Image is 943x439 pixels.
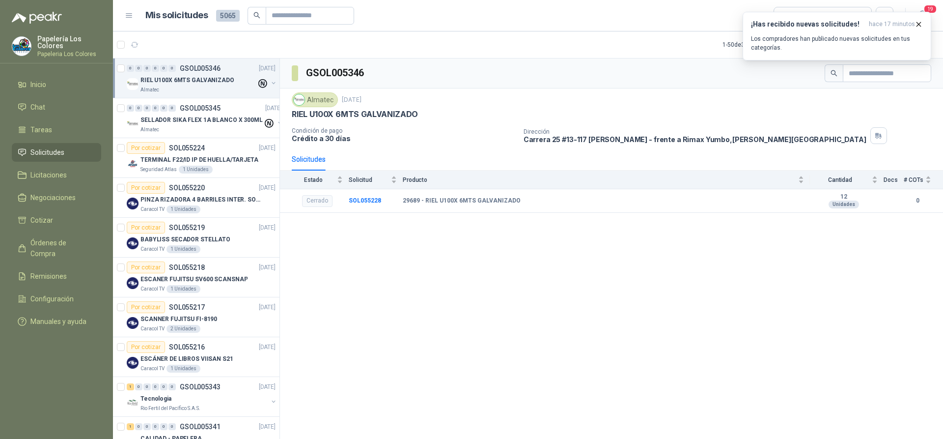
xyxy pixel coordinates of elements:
[743,12,931,60] button: ¡Has recibido nuevas solicitudes!hace 17 minutos Los compradores han publicado nuevas solicitudes...
[135,65,142,72] div: 0
[12,188,101,207] a: Negociaciones
[30,192,76,203] span: Negociaciones
[216,10,240,22] span: 5065
[140,245,165,253] p: Caracol TV
[169,145,205,151] p: SOL055224
[292,176,335,183] span: Estado
[127,383,134,390] div: 1
[168,423,176,430] div: 0
[12,75,101,94] a: Inicio
[30,147,64,158] span: Solicitudes
[12,290,101,308] a: Configuración
[904,196,931,205] b: 0
[294,94,305,105] img: Company Logo
[179,166,213,174] div: 1 Unidades
[140,195,263,205] p: PINZA RIZADORA 4 BARRILES INTER. SOL-GEL BABYLISS SECADOR STELLATO
[524,135,866,144] p: Carrera 25 #13-117 [PERSON_NAME] - frente a Rimax Yumbo , [PERSON_NAME][GEOGRAPHIC_DATA]
[259,144,276,153] p: [DATE]
[135,105,142,112] div: 0
[113,337,279,377] a: Por cotizarSOL055216[DATE] Company LogoESCÁNER DE LIBROS VIISAN S21Caracol TV1 Unidades
[259,343,276,352] p: [DATE]
[127,142,165,154] div: Por cotizar
[166,245,200,253] div: 1 Unidades
[292,134,516,143] p: Crédito a 30 días
[152,423,159,430] div: 0
[30,237,92,259] span: Órdenes de Compra
[780,10,801,21] div: Todas
[810,193,878,201] b: 12
[12,98,101,117] a: Chat
[292,154,326,165] div: Solicitudes
[12,166,101,184] a: Licitaciones
[140,275,248,284] p: ESCANER FUJITSU SV600 SCANSNAP
[259,223,276,233] p: [DATE]
[127,65,134,72] div: 0
[127,102,284,134] a: 0 0 0 0 0 0 GSOL005345[DATE] Company LogoSELLADOR SIKA FLEX 1A BLANCO X 300MLAlmatec
[127,277,139,289] img: Company Logo
[166,365,200,373] div: 1 Unidades
[166,285,200,293] div: 1 Unidades
[253,12,260,19] span: search
[168,65,176,72] div: 0
[12,12,62,24] img: Logo peakr
[265,104,282,113] p: [DATE]
[259,303,276,312] p: [DATE]
[30,293,74,304] span: Configuración
[30,124,52,135] span: Tareas
[113,258,279,297] a: Por cotizarSOL055218[DATE] Company LogoESCANER FUJITSU SV600 SCANSNAPCaracol TV1 Unidades
[113,138,279,178] a: Por cotizarSOL055224[DATE] Company LogoTERMINAL F22/ID IP DE HUELLA/TARJETASeguridad Atlas1 Unidades
[12,312,101,331] a: Manuales y ayuda
[168,105,176,112] div: 0
[292,127,516,134] p: Condición de pago
[140,116,263,125] p: SELLADOR SIKA FLEX 1A BLANCO X 300ML
[140,394,171,404] p: Tecnologia
[180,105,221,112] p: GSOL005345
[113,218,279,258] a: Por cotizarSOL055219[DATE] Company LogoBABYLISS SECADOR STELLATOCaracol TV1 Unidades
[292,109,418,119] p: RIEL U100X 6MTS GALVANIZADO
[127,158,139,170] img: Company Logo
[751,34,923,52] p: Los compradores han publicado nuevas solicitudes en tus categorías.
[169,304,205,311] p: SOL055217
[140,155,258,165] p: TERMINAL F22/ID IP DE HUELLA/TARJETA
[143,65,151,72] div: 0
[349,197,381,204] a: SOL055228
[180,423,221,430] p: GSOL005341
[302,195,333,207] div: Cerrado
[306,65,365,81] h3: GSOL005346
[869,20,915,29] span: hace 17 minutos
[127,397,139,409] img: Company Logo
[37,35,101,49] p: Papelería Los Colores
[113,297,279,337] a: Por cotizarSOL055217[DATE] Company LogoSCANNER FUJITSU FI-8190Caracol TV2 Unidades
[810,176,870,183] span: Cantidad
[152,383,159,390] div: 0
[127,301,165,313] div: Por cotizar
[349,176,389,183] span: Solicitud
[145,8,208,23] h1: Mis solicitudes
[143,383,151,390] div: 0
[12,234,101,263] a: Órdenes de Compra
[30,215,53,226] span: Cotizar
[127,118,139,130] img: Company Logo
[127,237,139,249] img: Company Logo
[160,423,167,430] div: 0
[160,383,167,390] div: 0
[923,4,937,14] span: 19
[140,166,177,174] p: Seguridad Atlas
[127,357,139,369] img: Company Logo
[127,78,139,90] img: Company Logo
[30,102,45,113] span: Chat
[127,222,165,234] div: Por cotizar
[30,79,46,90] span: Inicio
[135,383,142,390] div: 0
[12,143,101,162] a: Solicitudes
[135,423,142,430] div: 0
[113,178,279,218] a: Por cotizarSOL055220[DATE] Company LogoPINZA RIZADORA 4 BARRILES INTER. SOL-GEL BABYLISS SECADOR ...
[166,325,200,333] div: 2 Unidades
[12,37,31,56] img: Company Logo
[914,7,931,25] button: 19
[403,197,521,205] b: 29689 - RIEL U100X 6MTS GALVANIZADO
[127,105,134,112] div: 0
[127,381,277,412] a: 1 0 0 0 0 0 GSOL005343[DATE] Company LogoTecnologiaRio Fertil del Pacífico S.A.S.
[160,105,167,112] div: 0
[524,128,866,135] p: Dirección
